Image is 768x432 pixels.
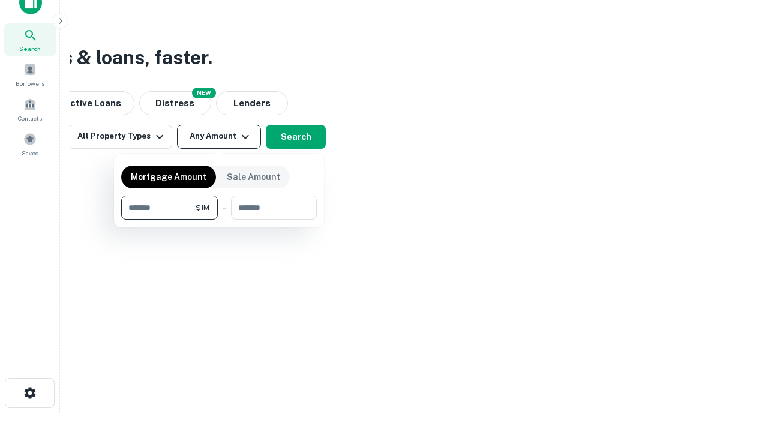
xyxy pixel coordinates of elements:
[131,170,206,184] p: Mortgage Amount
[227,170,280,184] p: Sale Amount
[223,196,226,220] div: -
[196,202,209,213] span: $1M
[708,336,768,394] iframe: Chat Widget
